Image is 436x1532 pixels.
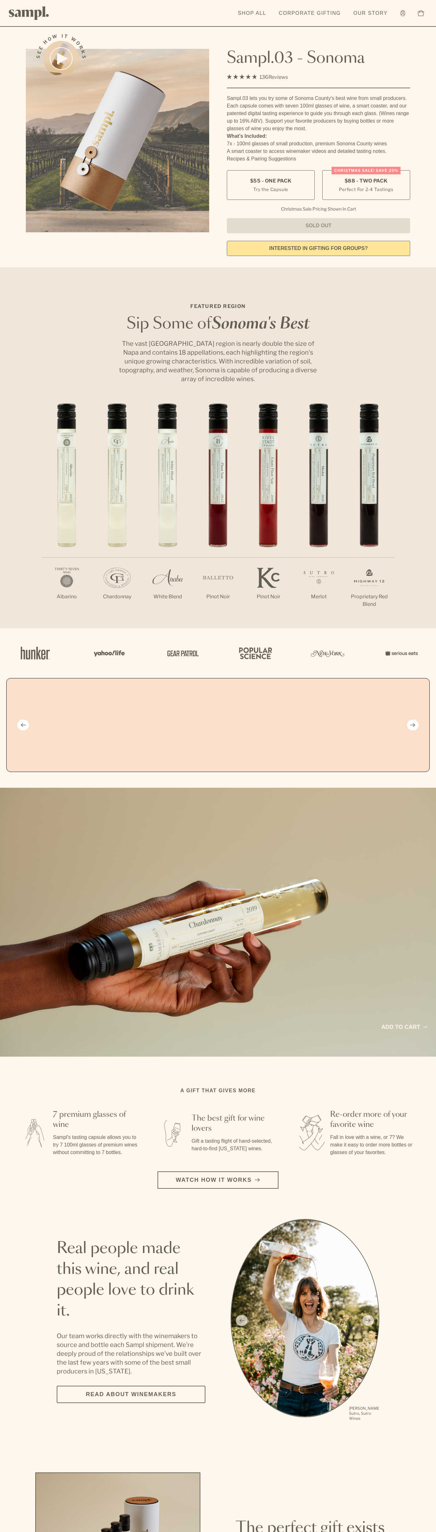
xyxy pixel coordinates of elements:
p: The vast [GEOGRAPHIC_DATA] region is nearly double the size of Napa and contains 18 appellations,... [117,339,319,383]
button: Previous slide [17,720,29,730]
p: [PERSON_NAME] Sutro, Sutro Wines [349,1406,379,1421]
div: 136Reviews [227,73,288,81]
p: Sampl's tasting capsule allows you to try 7 100ml glasses of premium wines without committing to ... [53,1134,139,1156]
li: 7x - 100ml glasses of small production, premium Sonoma County wines [227,140,410,148]
li: Christmas Sale Pricing Shown In Cart [278,206,359,212]
li: 7 / 7 [344,403,394,628]
div: Sampl.03 lets you try some of Sonoma County's best wine from small producers. Each capsule comes ... [227,95,410,132]
img: Artboard_4_28b4d326-c26e-48f9-9c80-911f17d6414e_x450.png [236,640,273,667]
span: $88 - Two Pack [345,177,388,184]
button: Watch how it works [158,1171,278,1189]
a: Corporate Gifting [276,6,344,20]
small: Perfect For 2-4 Tastings [339,186,393,193]
p: White Blend [142,593,193,601]
li: 1 / 7 [42,403,92,621]
strong: What’s Included: [227,133,267,139]
img: Sampl logo [9,6,49,20]
h2: Sip Some of [117,316,319,332]
p: Gift a tasting flight of hand-selected, hard-to-find [US_STATE] wines. [192,1137,277,1152]
p: Fall in love with a wine, or 7? We make it easy to order more bottles or glasses of your favorites. [330,1134,416,1156]
img: Artboard_3_0b291449-6e8c-4d07-b2c2-3f3601a19cd1_x450.png [309,640,347,667]
button: See how it works [43,41,79,76]
li: 5 / 7 [243,403,294,621]
img: Artboard_1_c8cd28af-0030-4af1-819c-248e302c7f06_x450.png [16,640,54,667]
h2: Real people made this wine, and real people love to drink it. [57,1238,205,1321]
li: Recipes & Pairing Suggestions [227,155,410,163]
img: Artboard_6_04f9a106-072f-468a-bdd7-f11783b05722_x450.png [89,640,127,667]
em: Sonoma's Best [212,316,310,332]
p: Our team works directly with the winemakers to source and bottle each Sampl shipment. We’re deepl... [57,1332,205,1376]
button: Sold Out [227,218,410,233]
p: Merlot [294,593,344,601]
h3: 7 premium glasses of wine [53,1110,139,1130]
h3: The best gift for wine lovers [192,1113,277,1134]
a: Read about Winemakers [57,1386,205,1403]
p: Albarino [42,593,92,601]
li: 3 / 7 [142,403,193,621]
h1: Sampl.03 - Sonoma [227,49,410,68]
p: Proprietary Red Blend [344,593,394,608]
p: Featured Region [117,303,319,310]
ul: carousel [231,1219,379,1422]
span: Reviews [268,74,288,80]
button: Next slide [407,720,419,730]
img: Artboard_7_5b34974b-f019-449e-91fb-745f8d0877ee_x450.png [382,640,420,667]
div: Christmas SALE! Save 20% [332,167,401,174]
li: 4 / 7 [193,403,243,621]
li: A smart coaster to access winemaker videos and detailed tasting notes. [227,148,410,155]
h3: Re-order more of your favorite wine [330,1110,416,1130]
h2: A gift that gives more [181,1087,256,1094]
li: 2 / 7 [92,403,142,621]
span: $55 - One Pack [250,177,292,184]
p: Pinot Noir [193,593,243,601]
li: 6 / 7 [294,403,344,621]
span: 136 [260,74,268,80]
a: interested in gifting for groups? [227,241,410,256]
div: slide 1 [231,1219,379,1422]
a: Shop All [235,6,269,20]
a: Our Story [350,6,391,20]
img: Artboard_5_7fdae55a-36fd-43f7-8bfd-f74a06a2878e_x450.png [163,640,200,667]
img: Sampl.03 - Sonoma [26,49,209,232]
a: Add to cart [381,1023,427,1031]
p: Chardonnay [92,593,142,601]
small: Try the Capsule [253,186,288,193]
p: Pinot Noir [243,593,294,601]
